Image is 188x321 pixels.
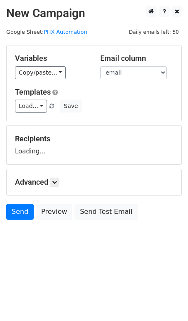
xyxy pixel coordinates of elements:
a: Daily emails left: 50 [126,29,182,35]
a: Send [6,204,34,220]
a: Copy/paste... [15,66,66,79]
button: Save [60,100,82,113]
div: Loading... [15,134,173,156]
h5: Email column [100,54,173,63]
span: Daily emails left: 50 [126,28,182,37]
a: Send Test Email [74,204,138,220]
a: Templates [15,88,51,96]
h2: New Campaign [6,6,182,20]
small: Google Sheet: [6,29,87,35]
a: PHX Automation [44,29,87,35]
a: Load... [15,100,47,113]
h5: Variables [15,54,88,63]
a: Preview [36,204,72,220]
h5: Advanced [15,178,173,187]
h5: Recipients [15,134,173,143]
